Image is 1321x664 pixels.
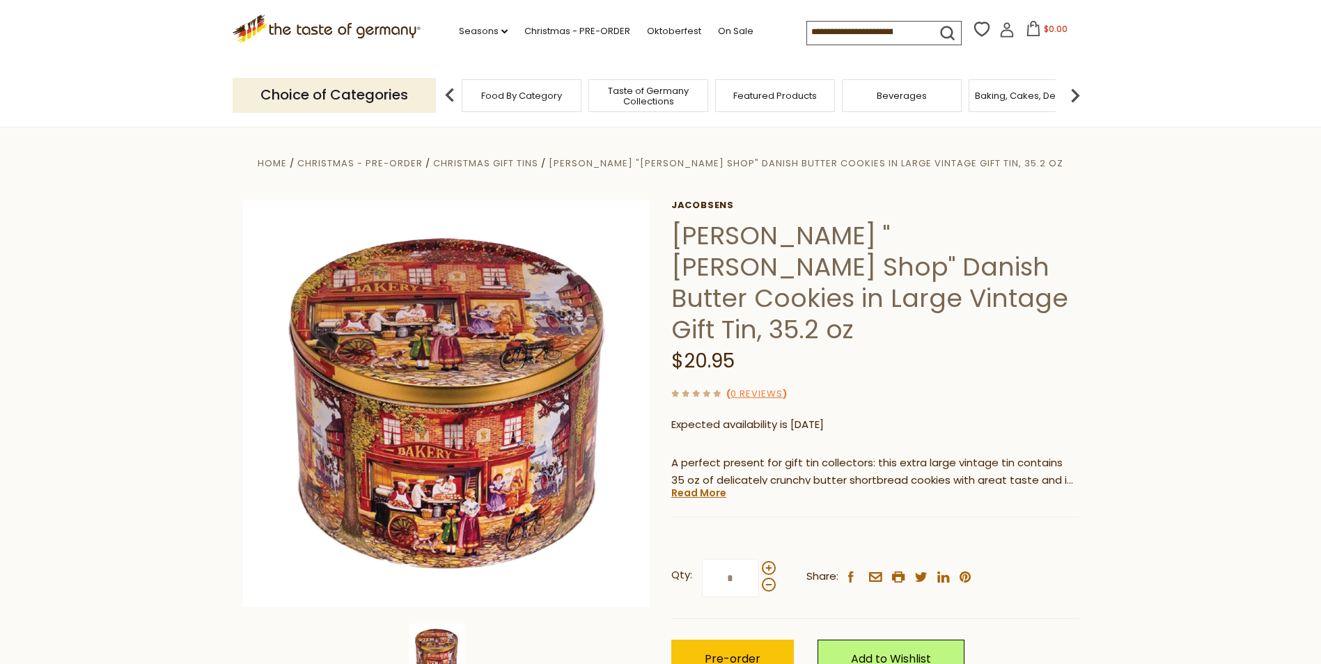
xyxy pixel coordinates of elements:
[975,90,1083,101] a: Baking, Cakes, Desserts
[877,90,927,101] a: Beverages
[671,416,1079,434] p: Expected availability is [DATE]
[1044,23,1068,35] span: $0.00
[481,90,562,101] a: Food By Category
[433,157,538,170] a: Christmas Gift Tins
[702,559,759,597] input: Qty:
[524,24,630,39] a: Christmas - PRE-ORDER
[436,81,464,109] img: previous arrow
[726,387,787,400] span: ( )
[671,567,692,584] strong: Qty:
[243,200,650,607] img: Jacobsens "Baker Shop" Danish Butter Cookies in Large Vintage Gift Tin, 35.2 oz
[459,24,508,39] a: Seasons
[233,78,436,112] p: Choice of Categories
[718,24,753,39] a: On Sale
[549,157,1063,170] a: [PERSON_NAME] "[PERSON_NAME] Shop" Danish Butter Cookies in Large Vintage Gift Tin, 35.2 oz
[671,486,726,500] a: Read More
[647,24,701,39] a: Oktoberfest
[806,568,838,585] span: Share:
[671,220,1079,345] h1: [PERSON_NAME] "[PERSON_NAME] Shop" Danish Butter Cookies in Large Vintage Gift Tin, 35.2 oz
[733,90,817,101] a: Featured Products
[1061,81,1089,109] img: next arrow
[671,454,1079,489] p: A perfect present for gift tin collectors: this extra large vintage tin contains 35 oz of delicat...
[593,86,704,106] a: Taste of Germany Collections
[730,387,783,402] a: 0 Reviews
[671,200,1079,211] a: Jacobsens
[258,157,287,170] a: Home
[1017,21,1077,42] button: $0.00
[297,157,423,170] a: Christmas - PRE-ORDER
[671,347,735,374] span: $20.95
